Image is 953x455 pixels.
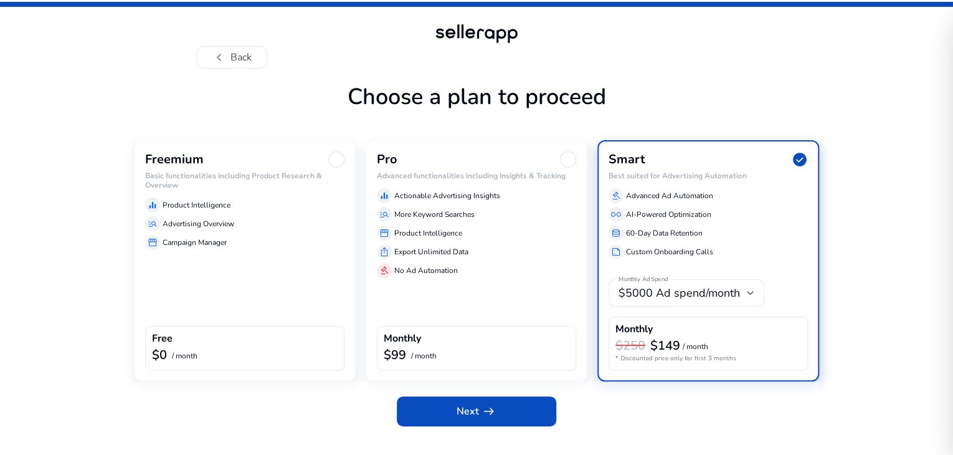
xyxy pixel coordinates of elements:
[148,237,158,247] span: storefront
[394,246,468,257] p: Export Unlimited Data
[609,152,645,167] h3: Smart
[152,347,167,363] b: $0
[411,352,437,360] p: / month
[379,228,389,238] span: storefront
[481,404,496,419] span: arrow_right_alt
[626,209,711,220] p: AI-Powered Optimization
[394,265,458,276] p: No Ad Automation
[377,171,576,180] h6: Advanced functionalities including Insights & Tracking
[683,343,708,351] p: / month
[792,151,808,168] span: check_circle
[134,84,819,140] h1: Choose a plan to proceed
[379,191,389,201] span: equalizer
[148,219,158,229] span: manage_search
[611,247,621,257] span: summarize
[379,247,389,257] span: ios_share
[619,285,740,300] span: $5000 Ad spend/month
[384,347,406,363] b: $99
[394,209,475,220] p: More Keyword Searches
[626,190,713,201] p: Advanced Ad Automation
[626,228,703,239] p: 60-Day Data Retention
[615,323,653,335] h4: Monthly
[148,200,158,210] span: equalizer
[397,396,556,426] button: Nextarrow_right_alt
[196,46,267,69] button: chevron_leftBack
[394,228,462,239] p: Product Intelligence
[379,209,389,219] span: manage_search
[611,209,621,219] span: all_inclusive
[650,337,680,354] b: $149
[212,50,227,65] span: chevron_left
[145,171,344,189] h6: Basic functionalities including Product Research & Overview
[384,333,421,345] h4: Monthly
[163,237,227,248] p: Campaign Manager
[626,246,713,257] p: Custom Onboarding Calls
[611,191,621,201] span: gavel
[615,338,645,353] h3: $250
[377,152,397,167] h3: Pro
[611,228,621,238] span: database
[172,352,197,360] p: / month
[145,152,204,167] h3: Freemium
[394,190,500,201] p: Actionable Advertising Insights
[457,404,496,419] span: Next
[379,266,389,275] span: gavel
[619,275,668,284] mat-label: Monthly Ad Spend
[163,199,230,211] p: Product Intelligence
[163,218,234,229] p: Advertising Overview
[615,354,801,363] p: * Discounted price only for first 3 months
[152,333,173,345] h4: Free
[609,171,808,180] h6: Best suited for Advertising Automation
